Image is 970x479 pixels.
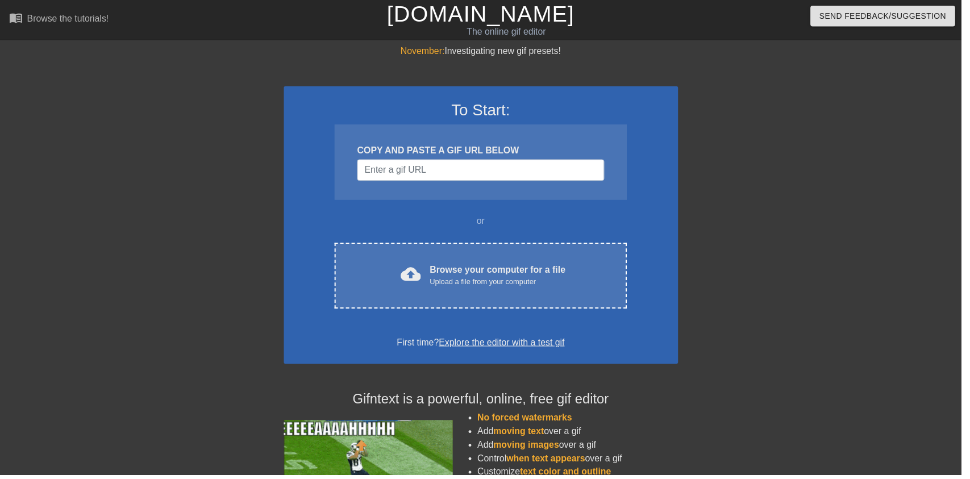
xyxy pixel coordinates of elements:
div: or [316,216,655,230]
div: The online gif editor [329,26,693,39]
div: Browse the tutorials! [27,14,110,23]
span: moving images [498,444,564,453]
div: COPY AND PASTE A GIF URL BELOW [360,145,609,159]
div: Investigating new gif presets! [286,45,684,59]
li: Control over a gif [482,456,684,469]
h3: To Start: [301,102,669,121]
button: Send Feedback/Suggestion [818,6,964,27]
div: Browse your computer for a file [434,265,571,290]
a: Explore the editor with a test gif [443,340,569,350]
span: cloud_upload [404,266,424,287]
span: moving text [498,430,549,440]
div: Upload a file from your computer [434,279,571,290]
span: when text appears [511,457,590,467]
span: No forced watermarks [482,416,577,426]
span: menu_book [9,11,23,24]
a: Browse the tutorials! [9,11,110,28]
div: First time? [301,339,669,352]
li: Add over a gif [482,442,684,456]
a: [DOMAIN_NAME] [390,1,580,26]
span: November: [404,47,448,56]
li: Add over a gif [482,428,684,442]
span: Send Feedback/Suggestion [827,9,955,23]
input: Username [360,161,609,182]
h4: Gifntext is a powerful, online, free gif editor [286,394,684,411]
